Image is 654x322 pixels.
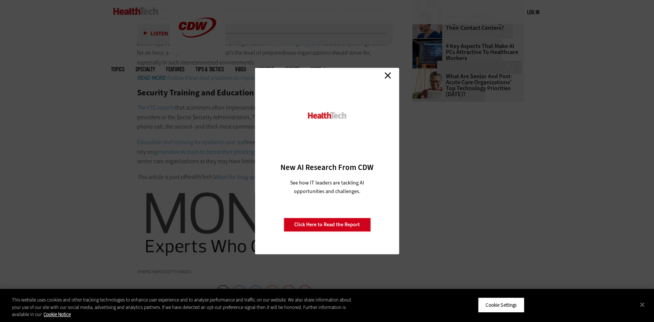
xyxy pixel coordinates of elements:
[44,311,71,318] a: More information about your privacy
[12,296,360,318] div: This website uses cookies and other tracking technologies to enhance user experience and to analy...
[307,111,347,119] img: HealthTech_0.png
[478,297,524,313] button: Cookie Settings
[382,70,393,81] a: Close
[283,218,371,232] a: Click Here to Read the Report
[634,296,650,313] button: Close
[268,162,386,173] h3: New AI Research From CDW
[281,179,373,196] p: See how IT leaders are tackling AI opportunities and challenges.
